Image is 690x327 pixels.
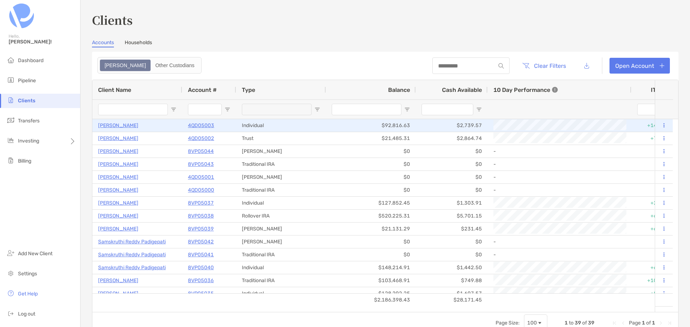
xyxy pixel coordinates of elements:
[92,39,114,47] a: Accounts
[236,132,326,145] div: Trust
[326,158,416,170] div: $0
[236,210,326,222] div: Rollover IRA
[98,173,138,182] a: [PERSON_NAME]
[416,119,488,132] div: $2,739.57
[326,294,416,306] div: $2,186,398.43
[493,184,626,196] div: -
[188,134,214,143] a: 4QD05002
[416,287,488,300] div: $1,697.57
[98,250,166,259] p: Samskruthi Reddy Padigepati
[188,104,222,115] input: Account # Filter Input
[6,96,15,104] img: clients icon
[6,309,15,318] img: logout icon
[188,250,214,259] p: 8VP05041
[236,261,326,274] div: Individual
[98,121,138,130] a: [PERSON_NAME]
[6,156,15,165] img: billing icon
[326,197,416,209] div: $127,852.45
[493,145,626,157] div: -
[98,237,166,246] p: Samskruthi Reddy Padigepati
[637,104,660,115] input: ITD Filter Input
[236,119,326,132] div: Individual
[236,171,326,183] div: [PERSON_NAME]
[631,145,675,158] div: 0%
[6,136,15,145] img: investing icon
[629,320,641,326] span: Page
[18,118,40,124] span: Transfers
[388,87,410,93] span: Balance
[98,289,138,298] a: [PERSON_NAME]
[609,58,670,74] a: Open Account
[493,80,558,99] div: 10 Day Performance
[326,261,416,274] div: $148,214.91
[326,132,416,145] div: $21,485.31
[236,158,326,170] div: Traditional IRA
[631,287,675,300] div: +8.33%
[493,171,626,183] div: -
[18,271,37,277] span: Settings
[314,107,320,112] button: Open Filter Menu
[236,145,326,158] div: [PERSON_NAME]
[18,57,43,64] span: Dashboard
[225,107,230,112] button: Open Filter Menu
[188,160,214,169] a: 8VP05043
[416,145,488,158] div: $0
[92,11,678,28] h3: Clients
[6,289,15,298] img: get-help icon
[188,173,214,182] p: 4QD05001
[416,274,488,287] div: $749.88
[18,311,35,317] span: Log out
[631,261,675,274] div: +6.66%
[188,263,214,272] a: 8VP05040
[517,58,571,74] button: Clear Filters
[326,171,416,183] div: $0
[651,87,669,93] div: ITD
[631,119,675,132] div: +14.03%
[188,198,214,207] a: 8VP05037
[236,274,326,287] div: Traditional IRA
[642,320,645,326] span: 1
[416,223,488,235] div: $231.45
[151,60,198,70] div: Other Custodians
[416,132,488,145] div: $2,864.74
[188,237,214,246] a: 8VP05042
[98,147,138,156] p: [PERSON_NAME]
[98,224,138,233] a: [PERSON_NAME]
[188,147,214,156] p: 8VP05044
[631,171,675,183] div: 0%
[326,145,416,158] div: $0
[98,160,138,169] p: [PERSON_NAME]
[476,107,482,112] button: Open Filter Menu
[631,197,675,209] div: +2.07%
[620,320,626,326] div: Previous Page
[18,138,39,144] span: Investing
[98,211,138,220] p: [PERSON_NAME]
[98,134,138,143] a: [PERSON_NAME]
[652,320,655,326] span: 1
[188,87,217,93] span: Account #
[242,87,255,93] span: Type
[575,320,581,326] span: 39
[326,287,416,300] div: $128,292.25
[6,56,15,64] img: dashboard icon
[236,248,326,261] div: Traditional IRA
[565,320,568,326] span: 1
[236,223,326,235] div: [PERSON_NAME]
[98,263,166,272] a: Samskruthi Reddy Padigepati
[98,87,131,93] span: Client Name
[416,171,488,183] div: $0
[416,184,488,196] div: $0
[416,294,488,306] div: $28,171.45
[326,184,416,196] div: $0
[326,119,416,132] div: $92,816.63
[326,210,416,222] div: $520,225.31
[416,158,488,170] div: $0
[582,320,587,326] span: of
[97,57,202,74] div: segmented control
